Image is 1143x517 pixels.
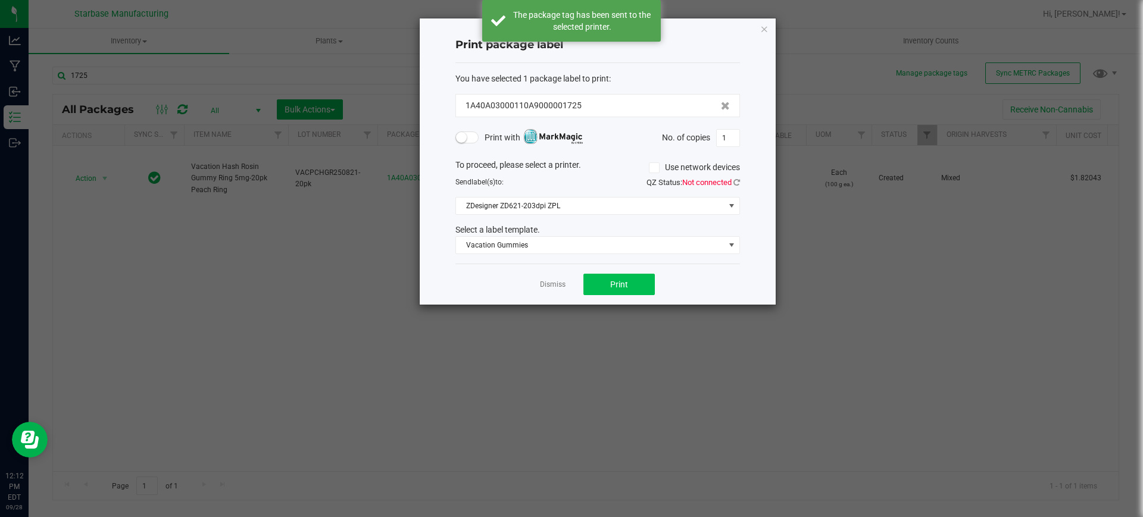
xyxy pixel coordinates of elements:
span: Vacation Gummies [456,237,724,253]
span: Not connected [682,178,732,187]
span: Print with [485,130,583,145]
div: Select a label template. [446,224,749,236]
iframe: Resource center [12,422,48,458]
img: mark_magic_cybra.png [523,129,583,144]
span: Print [610,280,628,289]
a: Dismiss [540,280,566,290]
h4: Print package label [455,37,740,53]
span: Send to: [455,178,504,186]
span: ZDesigner ZD621-203dpi ZPL [456,198,724,214]
span: You have selected 1 package label to print [455,74,609,83]
label: Use network devices [649,161,740,174]
div: : [455,73,740,85]
div: To proceed, please select a printer. [446,159,749,177]
button: Print [583,274,655,295]
div: The package tag has been sent to the selected printer. [512,9,652,33]
span: label(s) [471,178,495,186]
span: QZ Status: [647,178,740,187]
span: No. of copies [662,132,710,142]
span: 1A40A03000110A9000001725 [466,99,582,112]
